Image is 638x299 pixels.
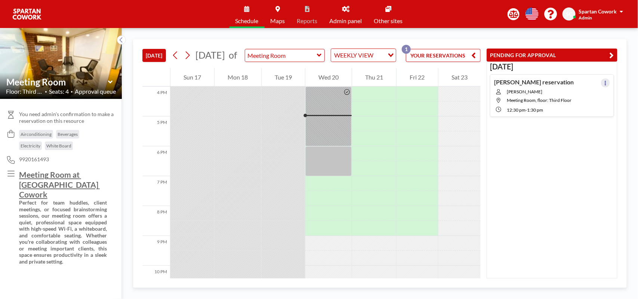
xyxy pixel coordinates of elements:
p: 1 [402,45,411,54]
span: [DATE] [195,49,225,60]
span: - [525,107,527,113]
span: Admin [579,15,592,21]
span: • [71,89,73,94]
div: Search for option [331,49,396,62]
img: organization-logo [12,7,42,22]
span: You need admin's confirmation to make a reservation on this resource [19,111,116,124]
span: SC [566,11,572,18]
div: 9 PM [142,236,170,266]
span: Airconditioning [21,131,52,137]
button: YOUR RESERVATIONS1 [406,49,481,62]
span: 12:30 PM [507,107,525,113]
button: [DATE] [142,49,166,62]
input: Meeting Room [6,77,108,87]
span: Reports [297,18,318,24]
div: 8 PM [142,206,170,236]
div: 4 PM [142,87,170,116]
input: Meeting Room [245,49,317,62]
div: Sun 17 [170,68,214,87]
span: Admin panel [330,18,362,24]
span: WEEKLY VIEW [333,50,375,60]
span: of [229,49,237,61]
span: Schedule [235,18,259,24]
span: Floor: Third Flo... [6,88,43,95]
div: Wed 20 [305,68,352,87]
span: White Board [46,143,71,149]
input: Search for option [376,50,383,60]
span: [PERSON_NAME] [507,89,575,94]
span: Maps [271,18,285,24]
strong: Perfect for team huddles, client meetings, or focused brainstorming sessions, our meeting room of... [19,199,108,265]
div: 7 PM [142,176,170,206]
span: Meeting Room, floor: Third Floor [507,97,571,103]
div: Sat 23 [438,68,481,87]
span: • [45,89,47,94]
h4: [PERSON_NAME] reservation [494,78,574,86]
span: 9920161493 [19,156,49,163]
span: Approval queue [75,88,116,95]
button: PENDING FOR APPROVAL [487,49,617,62]
u: Meeting Room at [GEOGRAPHIC_DATA] Cowork [19,170,100,199]
div: Thu 21 [352,68,396,87]
div: 5 PM [142,116,170,146]
div: Fri 22 [397,68,438,87]
div: Mon 18 [215,68,261,87]
div: Tue 19 [262,68,305,87]
span: 1:30 PM [527,107,543,113]
div: 10 PM [142,266,170,296]
span: Seats: 4 [49,88,69,95]
div: 6 PM [142,146,170,176]
span: Other sites [374,18,403,24]
span: Electricity [21,143,40,149]
span: Spartan Cowork [579,8,617,15]
h3: [DATE] [490,62,614,71]
span: Beverages [58,131,78,137]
